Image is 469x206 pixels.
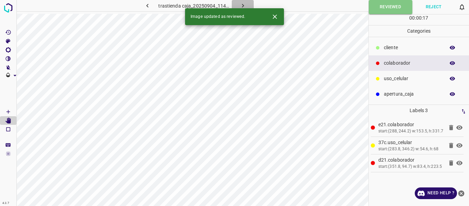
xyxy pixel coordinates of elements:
[191,14,245,20] span: Image updated as reviewed.
[1,200,11,206] div: 4.3.7
[378,164,444,170] div: start:(351.8, 94.7) w:83.4, h:223.5
[384,44,442,51] p: cliente
[371,105,467,116] p: Labels 3
[384,75,442,82] p: uso_celular
[384,90,442,98] p: apertura_caja
[378,128,444,134] div: start:(288, 244.2) w:153.5, h:331.7
[409,14,428,25] div: : :
[457,187,466,199] button: close-help
[416,14,422,22] p: 00
[378,156,444,164] p: d21.colaborador
[378,121,444,128] p: e21.colaborador
[2,2,14,14] img: logo
[409,14,415,22] p: 00
[268,10,281,23] button: Close
[378,139,444,146] p: 37c.uso_celular
[384,59,442,67] p: colaborador
[158,2,232,11] h6: trastienda caja_20250904_114153_091169.jpg
[423,14,428,22] p: 17
[415,187,457,199] a: Need Help ?
[378,146,444,152] div: start:(283.8, 346.2) w:54.6, h:68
